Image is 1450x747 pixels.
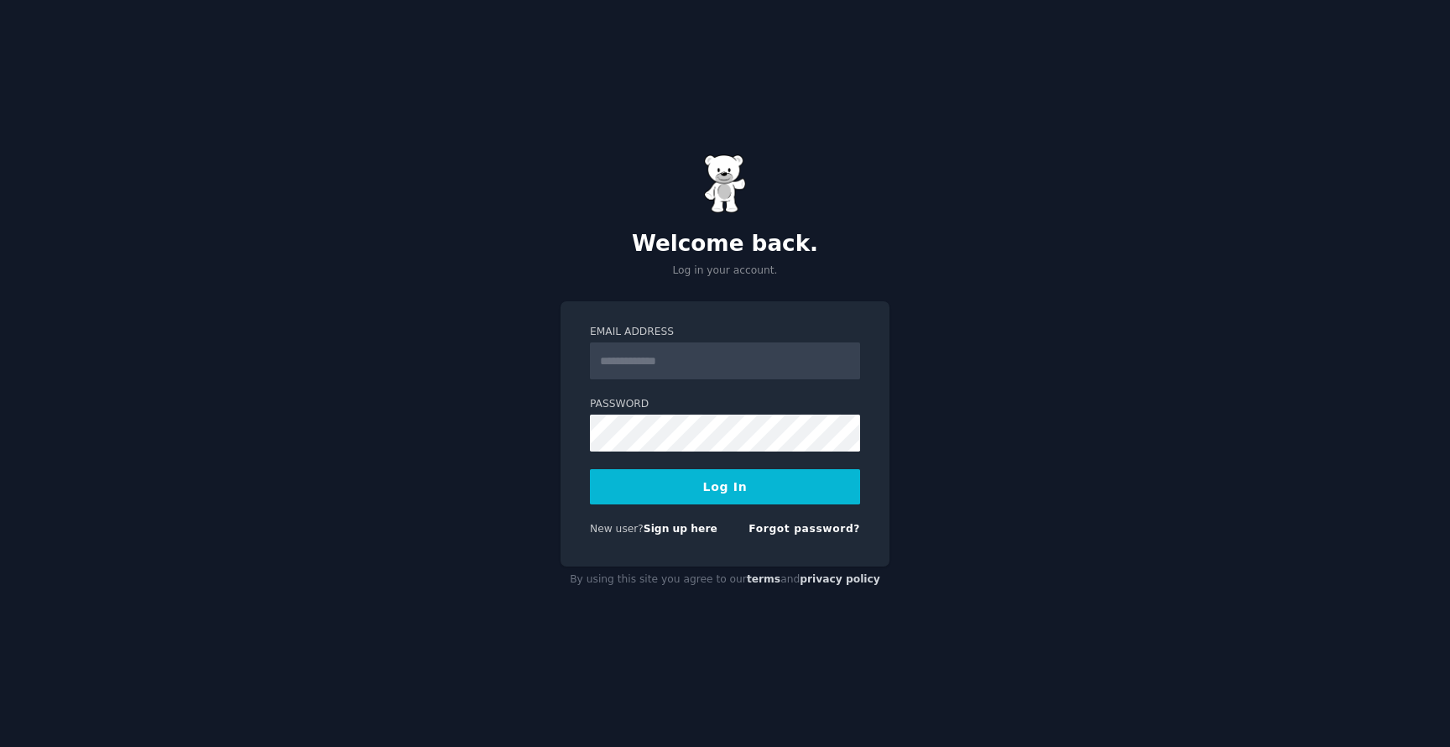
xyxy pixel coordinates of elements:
h2: Welcome back. [561,231,889,258]
img: Gummy Bear [704,154,746,213]
span: New user? [590,523,644,535]
a: Forgot password? [748,523,860,535]
label: Password [590,397,860,412]
div: By using this site you agree to our and [561,567,889,593]
a: privacy policy [800,573,880,585]
a: Sign up here [644,523,717,535]
button: Log In [590,469,860,504]
p: Log in your account. [561,264,889,279]
label: Email Address [590,325,860,340]
a: terms [747,573,780,585]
